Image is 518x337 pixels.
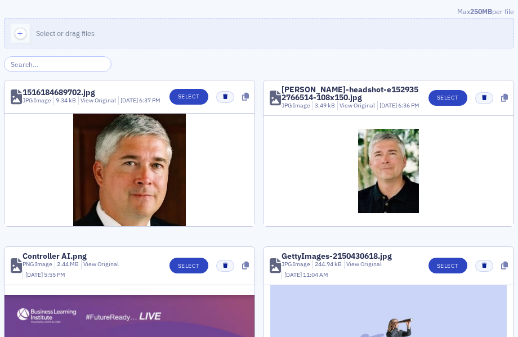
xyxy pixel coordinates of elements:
div: Max per file [4,6,514,19]
span: 6:37 PM [139,96,160,104]
button: Select [169,89,208,105]
button: Select [428,258,467,273]
a: View Original [83,260,119,268]
span: [DATE] [379,101,398,109]
div: [PERSON_NAME]-headshot-e1529352766514-108x150.jpg [282,86,421,101]
div: 1516184689702.jpg [23,88,95,96]
div: JPG Image [23,96,51,105]
span: 250MB [470,7,492,16]
div: 244.94 kB [312,260,342,269]
div: 2.44 MB [55,260,79,269]
button: Select or drag files [4,18,514,48]
span: Select or drag files [36,29,95,38]
div: JPG Image [282,260,310,269]
div: GettyImages-2150430618.jpg [282,252,392,260]
button: Select [428,90,467,106]
span: [DATE] [120,96,139,104]
a: View Original [340,101,375,109]
span: 11:04 AM [303,271,328,278]
div: JPG Image [282,101,310,110]
div: 3.49 kB [312,101,336,110]
div: PNG Image [23,260,52,269]
a: View Original [81,96,116,104]
span: [DATE] [25,271,44,278]
span: 6:36 PM [398,101,419,109]
a: View Original [346,260,382,268]
span: 5:55 PM [44,271,65,278]
span: [DATE] [284,271,303,278]
div: 9.34 kB [53,96,77,105]
button: Select [169,258,208,273]
div: Controller AI.png [23,252,87,260]
input: Search… [4,56,111,72]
